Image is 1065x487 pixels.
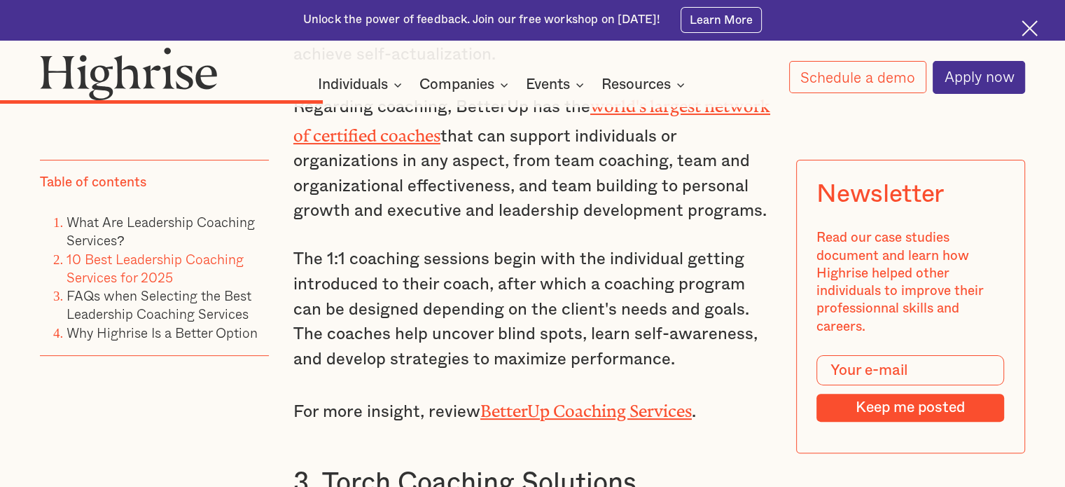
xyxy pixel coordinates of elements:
div: Individuals [318,76,388,93]
a: 10 Best Leadership Coaching Services for 2025 [67,249,244,287]
div: Newsletter [817,181,944,210]
div: Companies [419,76,494,93]
img: Highrise logo [40,47,218,101]
a: Schedule a demo [789,61,926,93]
a: Learn More [681,7,763,32]
div: Events [526,76,570,93]
p: The 1:1 coaching sessions begin with the individual getting introduced to their coach, after whic... [293,247,772,372]
input: Keep me posted [817,394,1005,422]
div: Events [526,76,588,93]
a: Apply now [933,61,1025,94]
a: Why Highrise Is a Better Option [67,322,258,343]
div: Individuals [318,76,406,93]
img: Cross icon [1022,20,1038,36]
a: BetterUp Coaching Services [480,402,692,412]
div: Companies [419,76,513,93]
p: Regarding coaching, BetterUp has the that can support individuals or organizations in any aspect,... [293,91,772,224]
div: Table of contents [40,174,146,191]
form: Modal Form [817,356,1005,423]
div: Unlock the power of feedback. Join our free workshop on [DATE]! [303,12,660,28]
a: FAQs when Selecting the Best Leadership Coaching Services [67,285,251,324]
a: world's largest network of certified coaches [293,97,770,137]
a: What Are Leadership Coaching Services? [67,212,255,250]
div: Resources [601,76,689,93]
input: Your e-mail [817,356,1005,386]
p: For more insight, review . [293,396,772,425]
div: Read our case studies document and learn how Highrise helped other individuals to improve their p... [817,230,1005,336]
div: Resources [601,76,671,93]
